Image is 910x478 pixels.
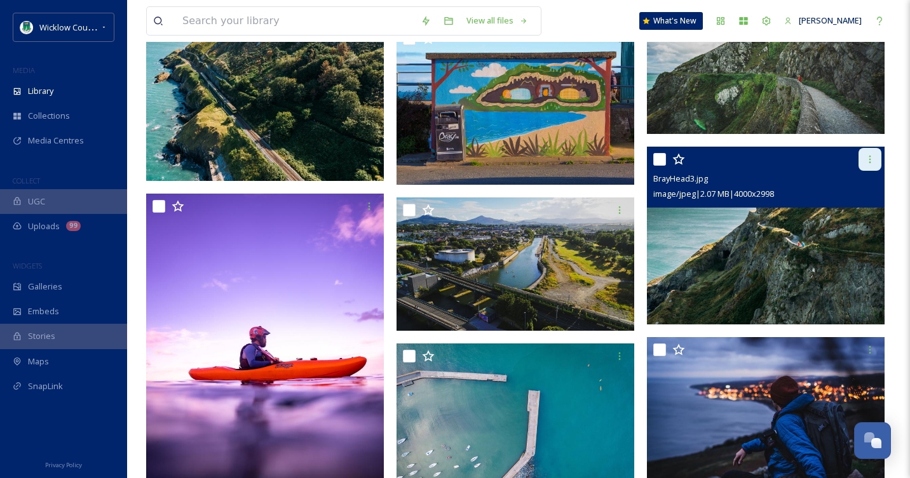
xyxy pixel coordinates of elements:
[28,305,59,317] span: Embeds
[653,173,708,184] span: BrayHead3.jpg
[20,21,33,34] img: download%20(9).png
[66,221,81,231] div: 99
[28,196,45,208] span: UGC
[176,7,414,35] input: Search your library
[778,8,868,33] a: [PERSON_NAME]
[460,8,534,33] a: View all files
[28,85,53,97] span: Library
[146,3,384,182] img: BrayHead1.jpg
[45,456,82,472] a: Privacy Policy
[28,281,62,293] span: Galleries
[45,461,82,469] span: Privacy Policy
[28,110,70,122] span: Collections
[13,65,35,75] span: MEDIA
[28,380,63,392] span: SnapLink
[647,147,885,325] img: BrayHead3.jpg
[397,197,634,331] img: BrayHarbour5.jpg
[13,261,42,270] span: WIDGETS
[639,12,703,30] a: What's New
[28,135,84,147] span: Media Centres
[28,330,55,342] span: Stories
[39,21,129,33] span: Wicklow County Council
[799,15,862,26] span: [PERSON_NAME]
[28,220,60,232] span: Uploads
[653,188,774,199] span: image/jpeg | 2.07 MB | 4000 x 2998
[13,176,40,185] span: COLLECT
[28,355,49,368] span: Maps
[397,26,634,185] img: BrayHarbour9.jpg
[854,422,891,459] button: Open Chat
